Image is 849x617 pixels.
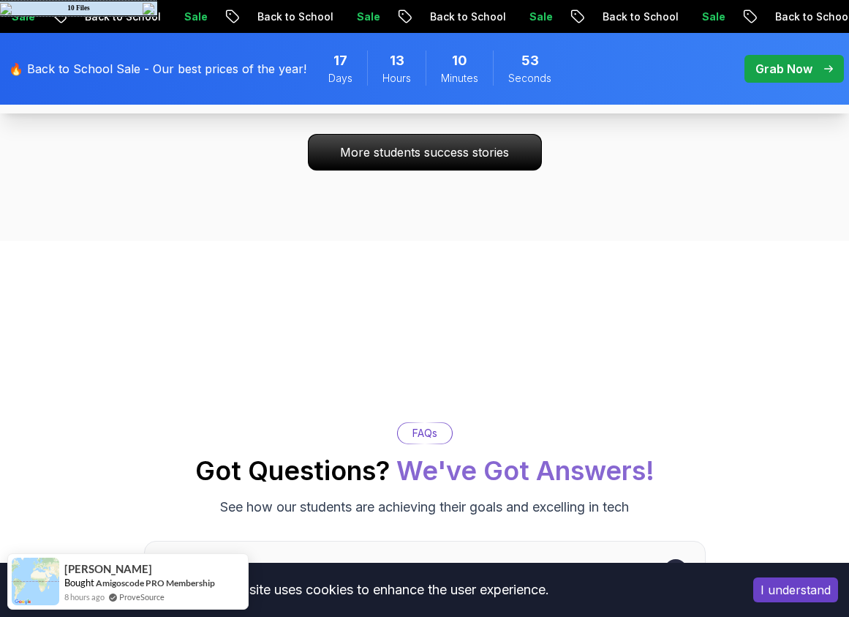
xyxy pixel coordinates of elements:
span: Hours [382,71,411,86]
p: Back to School [586,10,686,24]
h3: Who is the Bootcamp for? [162,559,658,580]
a: More students success stories [308,134,542,171]
p: See how our students are achieving their goals and excelling in tech [220,497,629,517]
p: Sale [168,10,215,24]
h2: Got Questions? [195,456,654,485]
span: Days [328,71,352,86]
span: 8 hours ago [64,591,105,603]
span: [PERSON_NAME] [64,563,152,575]
td: 10 Files [15,1,143,15]
p: 🔥 Back to School Sale - Our best prices of the year! [9,60,306,78]
span: 10 Minutes [452,51,467,71]
span: 13 Hours [390,51,404,71]
span: We've Got Answers! [396,455,654,487]
p: Sale [513,10,560,24]
button: Accept cookies [753,577,838,602]
span: 53 Seconds [521,51,539,71]
img: close16.png [143,3,157,15]
p: More students success stories [309,135,541,170]
a: Amigoscode PRO Membership [96,577,215,588]
span: 17 Days [333,51,347,71]
p: Back to School [414,10,513,24]
p: Sale [341,10,388,24]
span: Bought [64,577,94,588]
p: FAQs [412,426,437,441]
div: This website uses cookies to enhance the user experience. [11,574,731,606]
img: provesource social proof notification image [12,558,59,605]
span: Seconds [508,71,551,86]
p: Grab Now [755,60,812,78]
a: ProveSource [119,591,165,603]
p: Back to School [241,10,341,24]
span: Minutes [441,71,478,86]
p: Sale [686,10,733,24]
